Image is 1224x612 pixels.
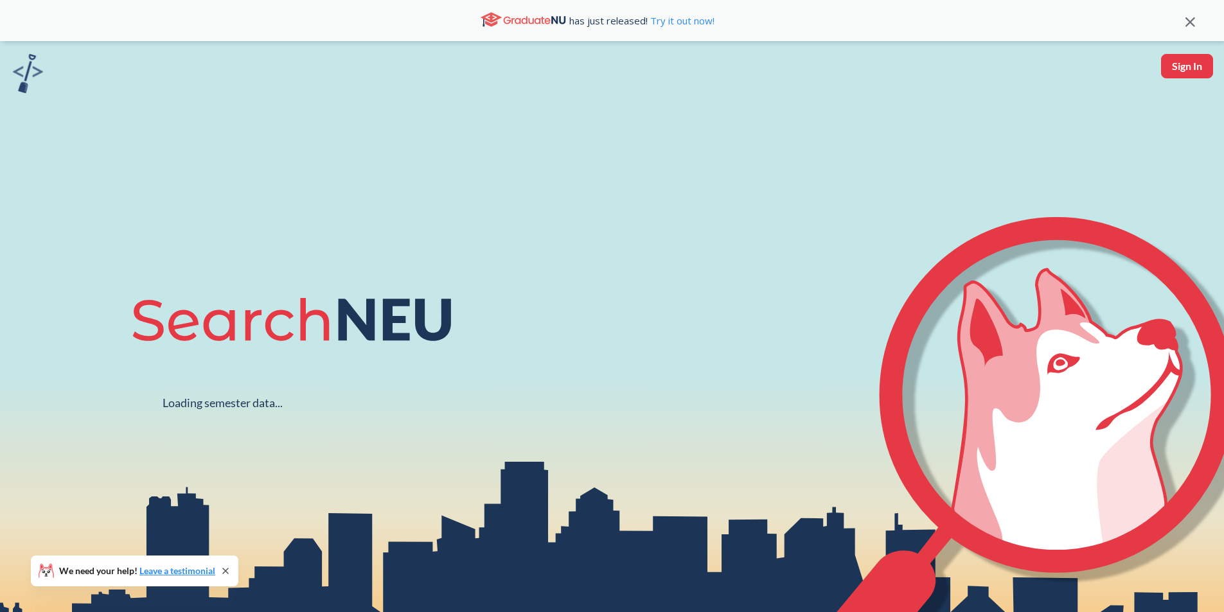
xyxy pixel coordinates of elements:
[13,54,43,97] a: sandbox logo
[163,396,283,410] div: Loading semester data...
[569,13,714,28] span: has just released!
[13,54,43,93] img: sandbox logo
[648,14,714,27] a: Try it out now!
[139,565,215,576] a: Leave a testimonial
[59,566,215,575] span: We need your help!
[1161,54,1213,78] button: Sign In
